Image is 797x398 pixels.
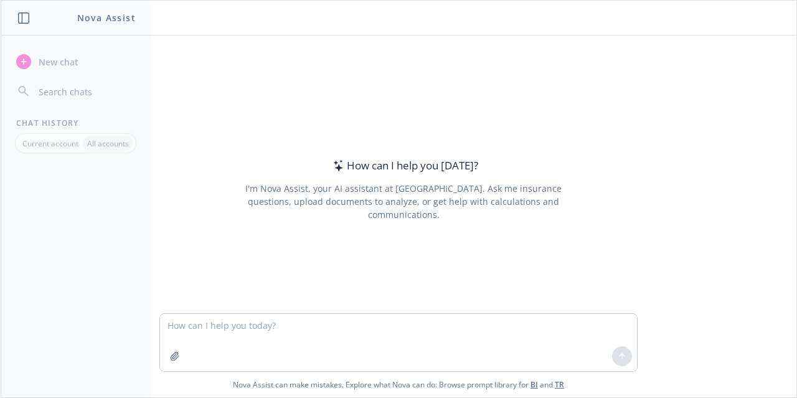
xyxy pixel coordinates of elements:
[77,11,136,24] h1: Nova Assist
[233,372,564,397] span: Nova Assist can make mistakes. Explore what Nova can do: Browse prompt library for and
[555,379,564,390] a: TR
[36,55,78,69] span: New chat
[22,138,78,149] p: Current account
[228,182,578,221] div: I'm Nova Assist, your AI assistant at [GEOGRAPHIC_DATA]. Ask me insurance questions, upload docum...
[36,83,135,100] input: Search chats
[11,50,140,73] button: New chat
[329,158,478,174] div: How can I help you [DATE]?
[87,138,129,149] p: All accounts
[531,379,538,390] a: BI
[1,118,150,128] div: Chat History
